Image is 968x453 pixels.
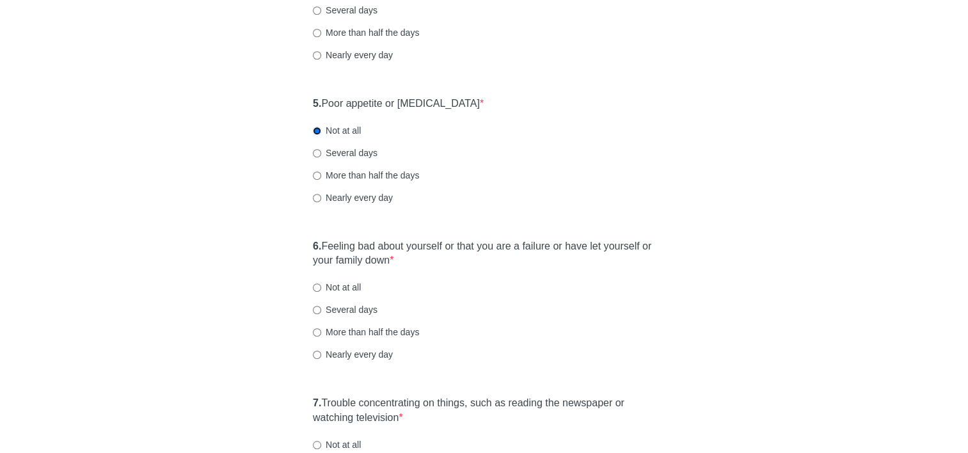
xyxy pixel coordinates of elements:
[313,281,361,294] label: Not at all
[313,396,655,425] label: Trouble concentrating on things, such as reading the newspaper or watching television
[313,4,377,17] label: Several days
[313,49,393,61] label: Nearly every day
[313,51,321,60] input: Nearly every day
[313,326,419,338] label: More than half the days
[313,351,321,359] input: Nearly every day
[313,98,321,109] strong: 5.
[313,171,321,180] input: More than half the days
[313,441,321,449] input: Not at all
[313,438,361,451] label: Not at all
[313,306,321,314] input: Several days
[313,397,321,408] strong: 7.
[313,283,321,292] input: Not at all
[313,29,321,37] input: More than half the days
[313,26,419,39] label: More than half the days
[313,127,321,135] input: Not at all
[313,239,655,269] label: Feeling bad about yourself or that you are a failure or have let yourself or your family down
[313,124,361,137] label: Not at all
[313,241,321,251] strong: 6.
[313,191,393,204] label: Nearly every day
[313,303,377,316] label: Several days
[313,149,321,157] input: Several days
[313,97,484,111] label: Poor appetite or [MEDICAL_DATA]
[313,147,377,159] label: Several days
[313,328,321,337] input: More than half the days
[313,169,419,182] label: More than half the days
[313,348,393,361] label: Nearly every day
[313,194,321,202] input: Nearly every day
[313,6,321,15] input: Several days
